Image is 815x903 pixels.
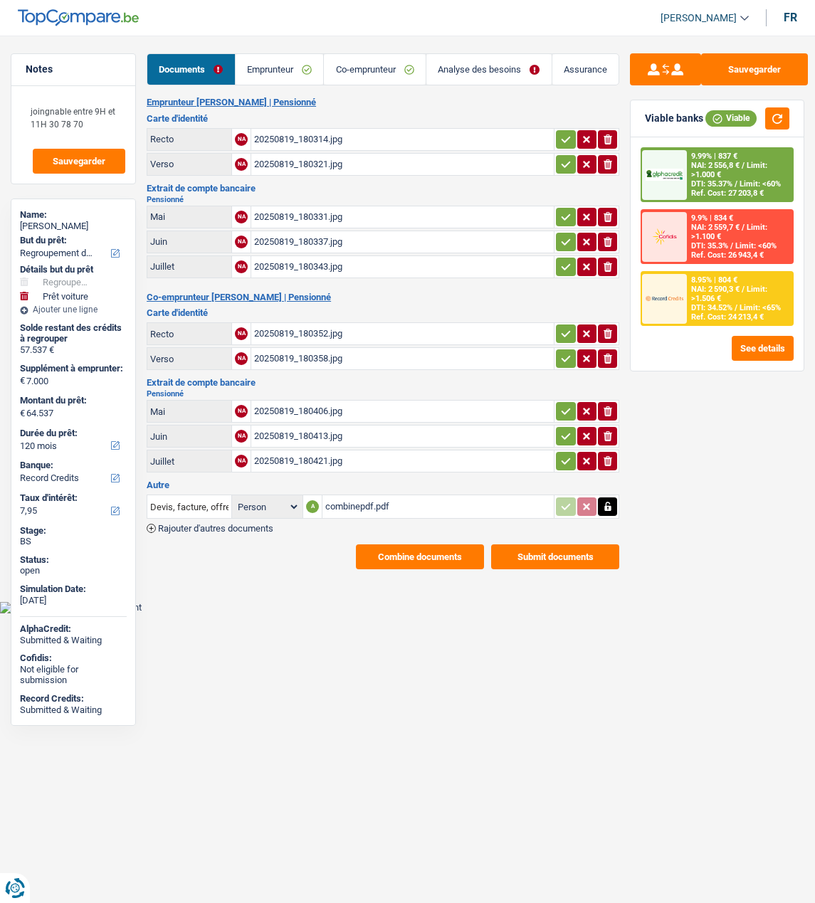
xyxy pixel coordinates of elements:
div: Viable [705,110,757,126]
div: Not eligible for submission [20,664,127,686]
span: NAI: 2 556,8 € [691,161,740,170]
span: Limit: >1.506 € [691,285,767,303]
div: NA [235,352,248,365]
button: Submit documents [491,544,619,569]
button: Combine documents [356,544,484,569]
h2: Emprunteur [PERSON_NAME] | Pensionné [147,97,619,108]
a: Emprunteur [236,54,324,85]
span: / [730,241,733,250]
div: open [20,565,127,576]
div: Record Credits: [20,693,127,704]
span: € [20,375,25,386]
div: NA [235,211,248,223]
div: Mai [150,406,228,417]
span: NAI: 2 559,7 € [691,223,740,232]
div: 20250819_180343.jpg [254,256,551,278]
div: Ajouter une ligne [20,305,127,315]
div: NA [235,260,248,273]
div: Ref. Cost: 26 943,4 € [691,250,764,260]
img: TopCompare Logo [18,9,139,26]
a: Assurance [552,54,619,85]
h3: Carte d'identité [147,308,619,317]
div: NA [235,405,248,418]
span: Limit: >1.100 € [691,223,767,241]
div: Recto [150,134,228,144]
div: 9.99% | 837 € [691,152,737,161]
span: Limit: <60% [735,241,777,250]
span: Rajouter d'autres documents [158,524,273,533]
img: AlphaCredit [646,169,683,180]
h2: Pensionné [147,196,619,204]
span: / [735,303,737,312]
img: Record Credits [646,289,683,308]
div: 20250819_180406.jpg [254,401,551,422]
h3: Extrait de compte bancaire [147,184,619,193]
h2: Co-emprunteur [PERSON_NAME] | Pensionné [147,292,619,303]
span: Limit: <60% [740,179,781,189]
span: / [742,161,745,170]
h2: Pensionné [147,390,619,398]
div: BS [20,536,127,547]
div: Juillet [150,456,228,467]
a: Analyse des besoins [426,54,552,85]
div: A [306,500,319,513]
span: Limit: >1.000 € [691,161,767,179]
img: Cofidis [646,227,683,246]
div: 20250819_180358.jpg [254,348,551,369]
div: 9.9% | 834 € [691,213,733,223]
div: NA [235,133,248,146]
button: Rajouter d'autres documents [147,524,273,533]
div: Mai [150,211,228,222]
a: Documents [147,54,235,85]
div: combinepdf.pdf [325,496,551,517]
span: Sauvegarder [53,157,105,166]
div: Stage: [20,525,127,537]
h3: Carte d'identité [147,114,619,123]
div: Recto [150,329,228,339]
div: Verso [150,159,228,169]
button: Sauvegarder [33,149,125,174]
div: 20250819_180421.jpg [254,450,551,472]
div: 20250819_180413.jpg [254,426,551,447]
div: NA [235,158,248,171]
label: Banque: [20,460,124,471]
div: Juin [150,431,228,442]
div: Ref. Cost: 27 203,8 € [691,189,764,198]
div: Juillet [150,261,228,272]
label: Supplément à emprunter: [20,363,124,374]
span: DTI: 34.52% [691,303,732,312]
div: 20250819_180331.jpg [254,206,551,228]
div: 20250819_180337.jpg [254,231,551,253]
div: Status: [20,554,127,566]
div: 20250819_180352.jpg [254,323,551,344]
div: Ref. Cost: 24 213,4 € [691,312,764,322]
h3: Autre [147,480,619,490]
div: Viable banks [645,112,703,125]
label: Durée du prêt: [20,428,124,439]
div: Simulation Date: [20,583,127,595]
div: Cofidis: [20,653,127,664]
a: [PERSON_NAME] [649,6,749,30]
div: Submitted & Waiting [20,635,127,646]
span: / [742,223,745,232]
span: / [735,179,737,189]
div: Solde restant des crédits à regrouper [20,322,127,344]
div: [PERSON_NAME] [20,221,127,232]
span: / [742,285,745,294]
div: Name: [20,209,127,221]
span: DTI: 35.37% [691,179,732,189]
label: Montant du prêt: [20,395,124,406]
label: But du prêt: [20,235,124,246]
h3: Extrait de compte bancaire [147,378,619,387]
div: fr [784,11,797,24]
div: Détails but du prêt [20,264,127,275]
button: Sauvegarder [701,53,808,85]
button: See details [732,336,794,361]
div: 57.537 € [20,344,127,356]
div: 8.95% | 804 € [691,275,737,285]
label: Taux d'intérêt: [20,492,124,504]
span: [PERSON_NAME] [661,12,737,24]
div: Juin [150,236,228,247]
div: 20250819_180321.jpg [254,154,551,175]
a: Co-emprunteur [324,54,426,85]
